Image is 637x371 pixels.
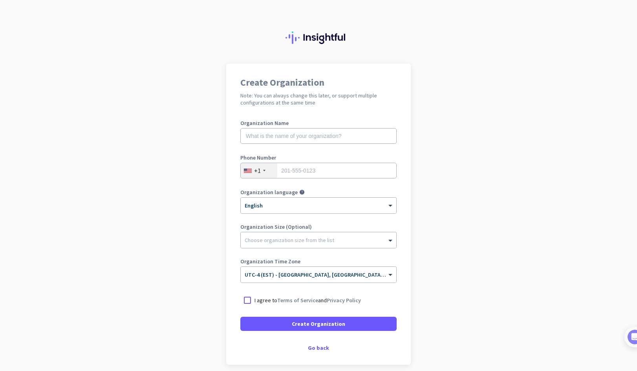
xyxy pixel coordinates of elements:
[254,167,261,174] div: +1
[254,296,361,304] p: I agree to and
[240,224,397,230] label: Organization Size (Optional)
[240,189,298,195] label: Organization language
[240,317,397,331] button: Create Organization
[240,128,397,144] input: What is the name of your organization?
[277,297,318,304] a: Terms of Service
[240,92,397,106] h2: Note: You can always change this later, or support multiple configurations at the same time
[240,259,397,264] label: Organization Time Zone
[327,297,361,304] a: Privacy Policy
[240,78,397,87] h1: Create Organization
[240,120,397,126] label: Organization Name
[299,189,305,195] i: help
[286,31,351,44] img: Insightful
[240,163,397,178] input: 201-555-0123
[292,320,345,328] span: Create Organization
[240,345,397,351] div: Go back
[240,155,397,160] label: Phone Number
